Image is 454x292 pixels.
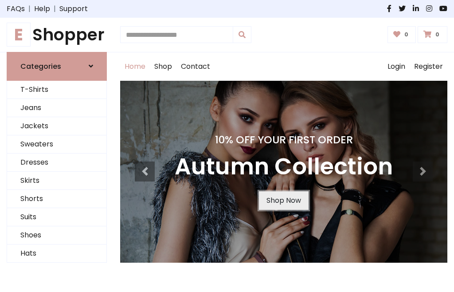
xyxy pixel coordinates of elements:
[7,99,106,117] a: Jeans
[59,4,88,14] a: Support
[7,4,25,14] a: FAQs
[259,191,309,210] a: Shop Now
[7,23,31,47] span: E
[34,4,50,14] a: Help
[7,81,106,99] a: T-Shirts
[7,25,107,45] a: EShopper
[7,25,107,45] h1: Shopper
[7,135,106,154] a: Sweaters
[120,52,150,81] a: Home
[7,172,106,190] a: Skirts
[20,62,61,71] h6: Categories
[7,52,107,81] a: Categories
[418,26,447,43] a: 0
[7,154,106,172] a: Dresses
[7,208,106,226] a: Suits
[7,245,106,263] a: Hats
[150,52,176,81] a: Shop
[433,31,442,39] span: 0
[7,117,106,135] a: Jackets
[7,190,106,208] a: Shorts
[176,52,215,81] a: Contact
[7,226,106,245] a: Shoes
[410,52,447,81] a: Register
[402,31,411,39] span: 0
[175,134,393,146] h4: 10% Off Your First Order
[387,26,416,43] a: 0
[25,4,34,14] span: |
[50,4,59,14] span: |
[383,52,410,81] a: Login
[175,153,393,181] h3: Autumn Collection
